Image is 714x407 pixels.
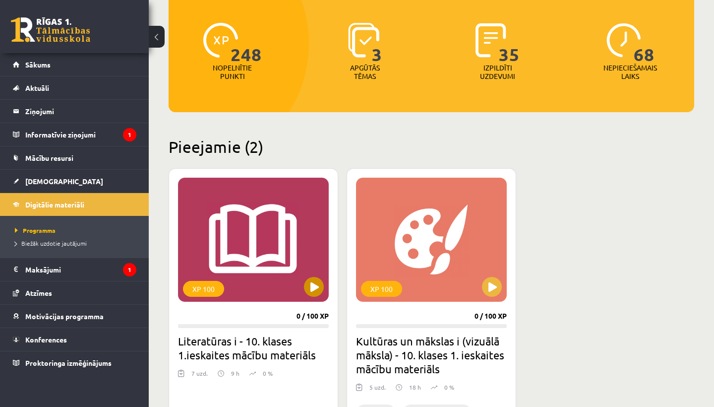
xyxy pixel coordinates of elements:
[25,177,103,186] span: [DEMOGRAPHIC_DATA]
[13,193,136,216] a: Digitālie materiāli
[231,23,262,64] span: 248
[25,358,112,367] span: Proktoringa izmēģinājums
[444,383,454,392] p: 0 %
[213,64,252,80] p: Nopelnītie punkti
[409,383,421,392] p: 18 h
[13,328,136,351] a: Konferences
[11,17,90,42] a: Rīgas 1. Tālmācības vidusskola
[15,239,139,248] a: Biežāk uzdotie jautājumi
[348,23,379,58] img: icon-learned-topics-4a711ccc23c960034f471b6e78daf4a3bad4a20eaf4de84257b87e66633f6470.svg
[13,53,136,76] a: Sākums
[634,23,654,64] span: 68
[499,23,520,64] span: 35
[25,83,49,92] span: Aktuāli
[25,153,73,162] span: Mācību resursi
[169,137,694,156] h2: Pieejamie (2)
[178,334,329,362] h2: Literatūras i - 10. klases 1.ieskaites mācību materiāls
[13,123,136,146] a: Informatīvie ziņojumi1
[603,64,657,80] p: Nepieciešamais laiks
[478,64,517,80] p: Izpildīti uzdevumi
[25,123,136,146] legend: Informatīvie ziņojumi
[25,258,136,281] legend: Maksājumi
[263,369,273,378] p: 0 %
[191,369,208,384] div: 7 uzd.
[123,263,136,276] i: 1
[372,23,382,64] span: 3
[15,226,56,234] span: Programma
[13,305,136,328] a: Motivācijas programma
[606,23,641,58] img: icon-clock-7be60019b62300814b6bd22b8e044499b485619524d84068768e800edab66f18.svg
[25,200,84,209] span: Digitālie materiāli
[356,334,507,376] h2: Kultūras un mākslas i (vizuālā māksla) - 10. klases 1. ieskaites mācību materiāls
[15,239,87,247] span: Biežāk uzdotie jautājumi
[25,312,104,321] span: Motivācijas programma
[25,100,136,123] legend: Ziņojumi
[183,281,224,297] div: XP 100
[15,226,139,235] a: Programma
[13,76,136,99] a: Aktuāli
[123,128,136,141] i: 1
[231,369,239,378] p: 9 h
[369,383,386,398] div: 5 uzd.
[25,60,51,69] span: Sākums
[361,281,402,297] div: XP 100
[13,258,136,281] a: Maksājumi1
[203,23,238,58] img: icon-xp-0682a9bc20223a9ccc6f5883a126b849a74cddfe5390d2b41b4391c66f2066e7.svg
[13,170,136,193] a: [DEMOGRAPHIC_DATA]
[13,281,136,304] a: Atzīmes
[25,335,67,344] span: Konferences
[13,146,136,169] a: Mācību resursi
[346,64,384,80] p: Apgūtās tēmas
[25,288,52,297] span: Atzīmes
[476,23,506,58] img: icon-completed-tasks-ad58ae20a441b2904462921112bc710f1caf180af7a3daa7317a5a94f2d26646.svg
[13,351,136,374] a: Proktoringa izmēģinājums
[13,100,136,123] a: Ziņojumi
